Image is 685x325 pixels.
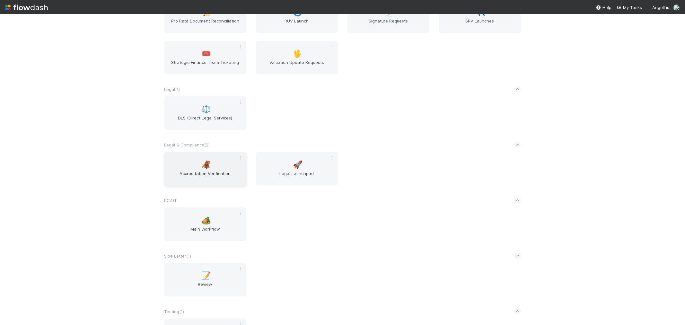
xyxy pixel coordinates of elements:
[167,170,244,183] span: Accreditation Verification
[201,216,211,224] span: 🏕️
[617,5,642,10] span: My Tasks
[167,226,244,239] span: Main Workflow
[167,115,244,127] span: DLS (Direct Legal Services)
[293,49,303,58] span: 🖖
[259,170,335,183] span: Legal Launchpad
[442,18,518,31] span: SPV Launches
[164,87,180,92] span: Legal ( 1 )
[167,59,244,72] span: Strategic Finance Team Ticketing
[673,4,680,11] img: avatar_cd4e5e5e-3003-49e5-bc76-fd776f359de9.png
[164,207,246,241] a: 🏕️Main Workflow
[5,2,48,13] img: logo-inverted-e16ddd16eac7371096b0.svg
[167,281,244,294] span: Review
[201,272,211,280] span: 📝
[201,161,211,169] span: 🦧
[164,253,191,259] span: Side Letter ( 1 )
[259,18,335,31] span: RUV Launch
[201,49,211,58] span: 🎟️
[164,309,184,314] span: Testing ( 1 )
[652,5,671,10] span: AngelList
[596,4,611,11] div: Help
[293,161,303,169] span: 🚀
[164,96,246,130] a: ⚖️DLS (Direct Legal Services)
[259,59,335,72] span: Valuation Update Requests
[256,152,338,186] a: 🚀Legal Launchpad
[350,18,427,31] span: Signature Requests
[164,198,178,203] span: PCA ( 1 )
[164,152,246,186] a: 🦧Accreditation Verification
[164,142,210,147] span: Legal & Compliance ( 2 )
[201,105,211,113] span: ⚖️
[167,18,244,31] span: Pro Rata Document Reconciliation
[164,41,246,75] a: 🎟️Strategic Finance Team Ticketing
[164,263,246,297] a: 📝Review
[256,41,338,75] a: 🖖Valuation Update Requests
[617,4,642,11] a: My Tasks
